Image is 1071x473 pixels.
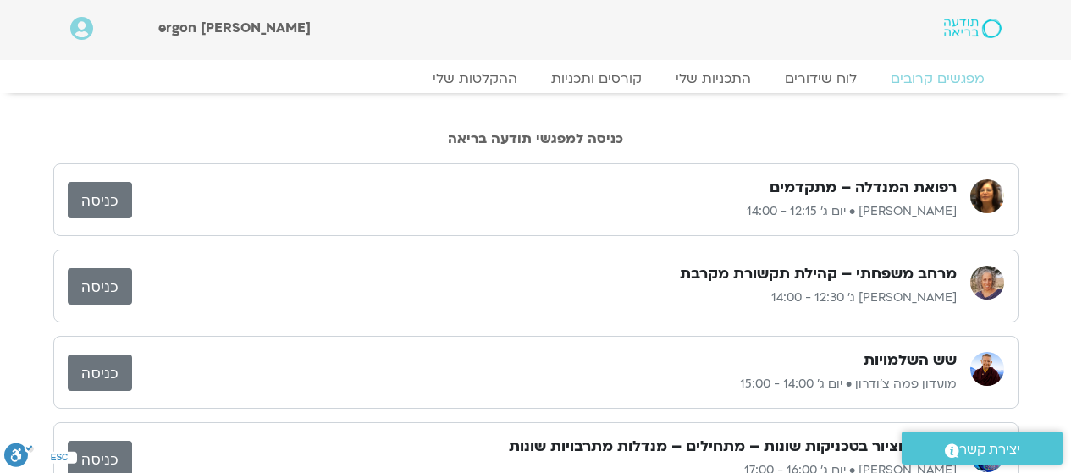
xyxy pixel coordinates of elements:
h2: כניסה למפגשי תודעה בריאה [53,131,1019,146]
a: כניסה [68,268,132,305]
h3: רפואת המנדלה – מתקדמים [770,178,957,198]
a: מפגשים קרובים [874,70,1002,87]
a: יצירת קשר [902,432,1063,465]
nav: Menu [70,70,1002,87]
h3: מנדלות וציור בטכניקות שונות – מתחילים – מנדלות מתרבויות שונות [509,437,957,457]
a: ההקלטות שלי [416,70,534,87]
a: קורסים ותכניות [534,70,659,87]
h3: מרחב משפחתי – קהילת תקשורת מקרבת [680,264,957,284]
img: רונית הולנדר [970,179,1004,213]
p: [PERSON_NAME] • יום ג׳ 12:15 - 14:00 [132,201,957,222]
img: שגית רוסו יצחקי [970,266,1004,300]
span: יצירת קשר [959,438,1020,461]
span: [PERSON_NAME] ergon [158,19,311,37]
img: מועדון פמה צ'ודרון [970,352,1004,386]
a: התכניות שלי [659,70,768,87]
a: כניסה [68,182,132,218]
p: [PERSON_NAME] ג׳ 12:30 - 14:00 [132,288,957,308]
a: כניסה [68,355,132,391]
p: מועדון פמה צ'ודרון • יום ג׳ 14:00 - 15:00 [132,374,957,394]
a: לוח שידורים [768,70,874,87]
h3: שש השלמויות [864,350,957,371]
